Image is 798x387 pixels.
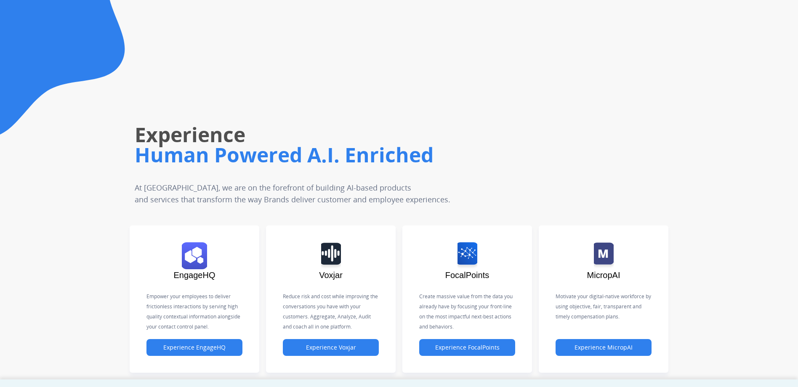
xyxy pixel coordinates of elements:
span: EngageHQ [174,270,215,280]
span: MicropAI [587,270,620,280]
button: Experience EngageHQ [146,339,242,356]
h1: Experience [135,121,564,148]
p: Motivate your digital-native workforce by using objective, fair, transparent and timely compensat... [556,292,652,322]
img: logo [594,242,614,269]
a: Experience EngageHQ [146,344,242,351]
img: logo [321,242,341,269]
p: Reduce risk and cost while improving the conversations you have with your customers. Aggregate, A... [283,292,379,332]
button: Experience Voxjar [283,339,379,356]
p: At [GEOGRAPHIC_DATA], we are on the forefront of building AI-based products and services that tra... [135,182,510,205]
h1: Human Powered A.I. Enriched [135,141,564,168]
a: Experience Voxjar [283,344,379,351]
img: logo [182,242,207,269]
a: Experience FocalPoints [419,344,515,351]
button: Experience FocalPoints [419,339,515,356]
span: Voxjar [319,270,343,280]
p: Create massive value from the data you already have by focusing your front-line on the most impac... [419,292,515,332]
button: Experience MicropAI [556,339,652,356]
a: Experience MicropAI [556,344,652,351]
p: Empower your employees to deliver frictionless interactions by serving high quality contextual in... [146,292,242,332]
span: FocalPoints [445,270,489,280]
img: logo [458,242,477,269]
